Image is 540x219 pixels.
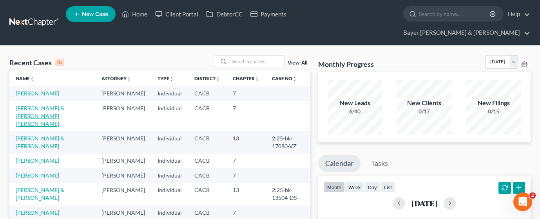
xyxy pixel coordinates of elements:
[188,154,227,168] td: CACB
[266,183,310,205] td: 2:25-bk-13504-DS
[55,59,64,66] div: 15
[16,172,59,179] a: [PERSON_NAME]
[127,77,131,81] i: unfold_more
[151,183,188,205] td: Individual
[95,154,151,168] td: [PERSON_NAME]
[151,7,202,21] a: Client Portal
[397,108,452,115] div: 0/17
[227,168,266,183] td: 7
[194,75,220,81] a: Districtunfold_more
[82,11,108,17] span: New Case
[188,168,227,183] td: CACB
[16,105,64,127] a: [PERSON_NAME] & [PERSON_NAME] [PERSON_NAME]
[411,199,437,207] h2: [DATE]
[328,108,382,115] div: 6/40
[151,154,188,168] td: Individual
[255,77,259,81] i: unfold_more
[95,86,151,101] td: [PERSON_NAME]
[118,7,151,21] a: Home
[16,90,59,97] a: [PERSON_NAME]
[292,77,297,81] i: unfold_more
[227,131,266,153] td: 13
[151,131,188,153] td: Individual
[364,182,381,192] button: day
[216,77,220,81] i: unfold_more
[397,99,452,108] div: New Clients
[513,192,532,211] iframe: Intercom live chat
[272,75,297,81] a: Case Nounfold_more
[158,75,174,81] a: Typeunfold_more
[466,99,521,108] div: New Filings
[16,209,59,216] a: [PERSON_NAME]
[16,75,34,81] a: Nameunfold_more
[16,187,64,201] a: [PERSON_NAME] & [PERSON_NAME]
[95,183,151,205] td: [PERSON_NAME]
[266,131,310,153] td: 2:25-bk-17080-VZ
[227,154,266,168] td: 7
[324,182,345,192] button: month
[16,135,64,149] a: [PERSON_NAME] & [PERSON_NAME]
[95,168,151,183] td: [PERSON_NAME]
[227,86,266,101] td: 7
[318,155,361,172] a: Calendar
[151,168,188,183] td: Individual
[95,101,151,131] td: [PERSON_NAME]
[188,183,227,205] td: CACB
[345,182,364,192] button: week
[95,131,151,153] td: [PERSON_NAME]
[16,157,59,164] a: [PERSON_NAME]
[328,99,382,108] div: New Leads
[504,7,530,21] a: Help
[202,7,246,21] a: DebtorCC
[101,75,131,81] a: Attorneyunfold_more
[151,101,188,131] td: Individual
[233,75,259,81] a: Chapterunfold_more
[188,131,227,153] td: CACB
[399,26,530,40] a: Bayer [PERSON_NAME] & [PERSON_NAME]
[227,183,266,205] td: 13
[151,86,188,101] td: Individual
[246,7,290,21] a: Payments
[529,192,536,199] span: 2
[381,182,395,192] button: list
[227,101,266,131] td: 7
[318,59,374,69] h3: Monthly Progress
[188,86,227,101] td: CACB
[466,108,521,115] div: 0/15
[169,77,174,81] i: unfold_more
[9,58,64,67] div: Recent Cases
[288,60,307,66] a: View All
[419,7,491,21] input: Search by name...
[30,77,34,81] i: unfold_more
[364,155,395,172] a: Tasks
[229,56,284,67] input: Search by name...
[188,101,227,131] td: CACB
